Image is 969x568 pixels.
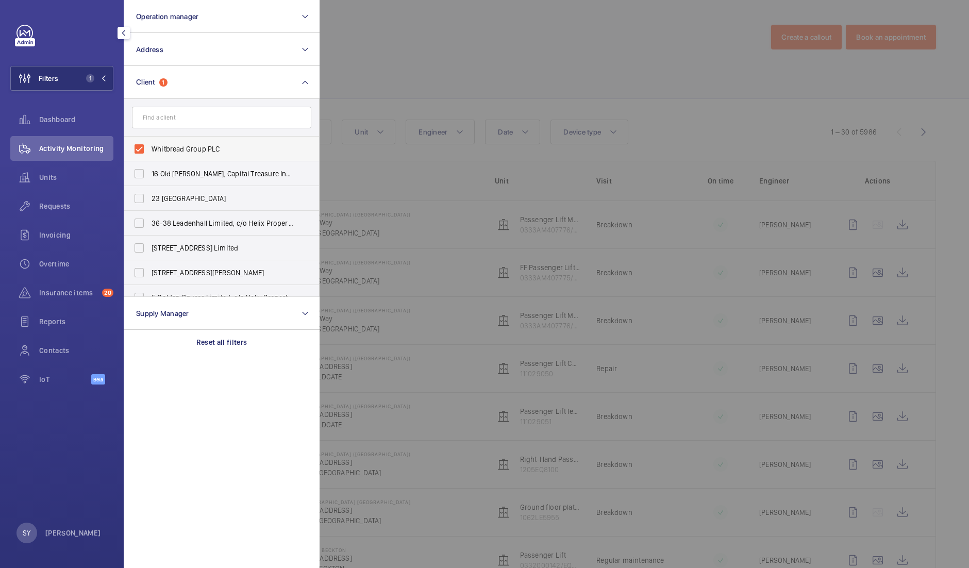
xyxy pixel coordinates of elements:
span: Insurance items [39,288,98,298]
button: Filters1 [10,66,113,91]
span: Invoicing [39,230,113,240]
p: [PERSON_NAME] [45,528,101,538]
span: Units [39,172,113,182]
span: Requests [39,201,113,211]
span: Contacts [39,345,113,356]
span: Overtime [39,259,113,269]
p: SY [23,528,30,538]
span: Activity Monitoring [39,143,113,154]
span: Reports [39,316,113,327]
span: Filters [39,73,58,83]
span: IoT [39,374,91,385]
span: Dashboard [39,114,113,125]
span: Beta [91,374,105,385]
span: 1 [86,74,94,82]
span: 20 [102,289,113,297]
